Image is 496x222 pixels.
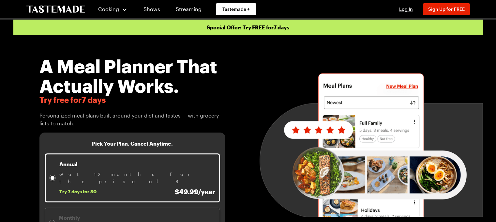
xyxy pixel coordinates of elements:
span: Try 7 days for $0 [59,189,97,195]
h1: A Meal Planner That Actually Works. [39,56,226,95]
span: Cooking [98,6,119,12]
span: Sign Up for FREE [428,6,465,12]
span: Try free for 7 days [39,95,226,104]
p: Annual [59,160,215,168]
span: Log In [399,6,413,12]
a: Tastemade + [216,3,256,15]
button: Cooking [98,1,128,17]
span: Get 12 months for the price of 8 [59,171,215,185]
h3: Pick Your Plan. Cancel Anytime. [92,140,173,147]
p: Monthly [59,214,216,222]
a: To Tastemade Home Page [26,6,85,13]
span: Personalized meal plans built around your diet and tastes — with grocery lists to match. [39,112,226,127]
p: Special Offer: Try FREE for 7 days [13,20,483,35]
span: $49.99/year [175,188,215,196]
span: Tastemade + [222,6,250,12]
button: Log In [393,6,419,12]
button: Sign Up for FREE [423,3,470,15]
